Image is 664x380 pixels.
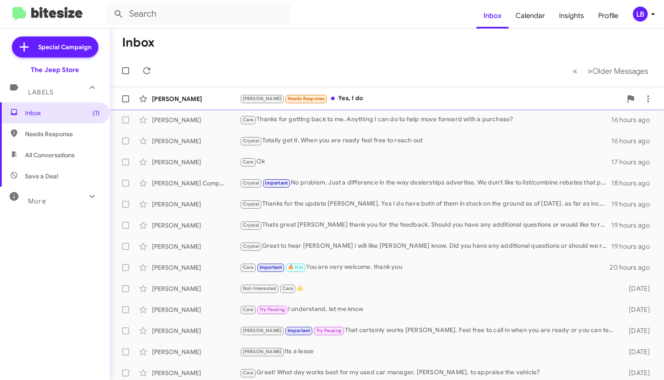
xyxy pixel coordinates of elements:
div: LB [633,7,648,22]
span: All Conversations [25,151,75,159]
span: Needs Response [25,130,100,138]
div: The Jeep Store [31,65,79,74]
span: (1) [93,109,100,117]
span: Cara [243,370,254,376]
div: 17 hours ago [611,158,657,166]
span: Cara [282,286,293,291]
span: Cara [243,159,254,165]
div: Ok [240,157,611,167]
a: Insights [552,3,591,29]
div: [PERSON_NAME] [152,263,240,272]
button: Next [582,62,653,80]
div: [PERSON_NAME] [152,137,240,145]
div: [PERSON_NAME] [152,242,240,251]
div: You are very welcome. thank you [240,262,610,272]
span: « [573,65,577,76]
nav: Page navigation example [568,62,653,80]
div: [DATE] [618,284,657,293]
span: More [28,197,46,205]
div: 20 hours ago [610,263,657,272]
h1: Inbox [122,36,155,50]
div: [PERSON_NAME] [152,94,240,103]
span: Inbox [25,109,100,117]
span: Crystal [243,243,259,249]
span: Cara [243,264,254,270]
div: [DATE] [618,369,657,377]
div: That certainly works [PERSON_NAME]. Feel free to call in when you are ready or you can text me he... [240,326,618,336]
button: LB [625,7,654,22]
div: [DATE] [618,326,657,335]
div: 16 hours ago [611,116,657,124]
span: Cara [243,117,254,123]
div: 19 hours ago [611,242,657,251]
span: Cara [243,307,254,312]
div: Thanks for the update [PERSON_NAME]. Yes I do have both of them in stock on the ground as of [DAT... [240,199,611,209]
span: Crystal [243,222,259,228]
div: Its a lease [240,347,618,357]
div: Great to hear [PERSON_NAME] I will like [PERSON_NAME] know. Did you have any additional questions... [240,241,611,251]
a: Inbox [476,3,509,29]
div: [PERSON_NAME] [152,158,240,166]
div: 👍 [240,283,618,293]
span: Important [288,328,310,333]
span: Not-Interested [243,286,277,291]
div: Great! What day works best for my used car manager, [PERSON_NAME], to appraise the vehicle? [240,368,618,378]
span: [PERSON_NAME] [243,328,282,333]
span: Important [260,264,282,270]
div: [PERSON_NAME] [152,305,240,314]
a: Profile [591,3,625,29]
div: [DATE] [618,347,657,356]
div: [PERSON_NAME] [152,369,240,377]
div: [PERSON_NAME] Company [152,179,240,188]
span: [PERSON_NAME] [243,96,282,101]
span: Try Pausing [316,328,342,333]
a: Special Campaign [12,36,98,58]
input: Search [106,4,291,25]
div: I understand, let me know [240,304,618,315]
div: [PERSON_NAME] [152,284,240,293]
span: Crystal [243,180,259,186]
div: 19 hours ago [611,200,657,209]
span: Special Campaign [38,43,91,51]
div: [PERSON_NAME] [152,200,240,209]
div: [PERSON_NAME] [152,116,240,124]
div: Thanks for getting back to me. Anything I can do to help move forward with a purchase? [240,115,611,125]
span: 🔥 Hot [288,264,303,270]
div: 16 hours ago [611,137,657,145]
div: Thats great [PERSON_NAME] thank you for the feedback. Should you have any additional questions or... [240,220,611,230]
div: [PERSON_NAME] [152,221,240,230]
div: 19 hours ago [611,221,657,230]
span: » [588,65,592,76]
div: [PERSON_NAME] [152,326,240,335]
a: Calendar [509,3,552,29]
span: Crystal [243,138,259,144]
div: No problem. Just a difference in the way dealerships advertise. We don't like to list/combine reb... [240,178,611,188]
div: [PERSON_NAME] [152,347,240,356]
div: [DATE] [618,305,657,314]
span: Save a Deal [25,172,58,181]
div: Yes, I do [240,94,622,104]
span: Important [265,180,288,186]
div: 18 hours ago [611,179,657,188]
span: [PERSON_NAME] [243,349,282,355]
span: Older Messages [592,66,648,76]
span: Try Pausing [260,307,285,312]
span: Crystal [243,201,259,207]
span: Needs Response [288,96,325,101]
button: Previous [567,62,583,80]
span: Labels [28,88,54,96]
div: Totally get it. When you are ready feel free to reach out [240,136,611,146]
